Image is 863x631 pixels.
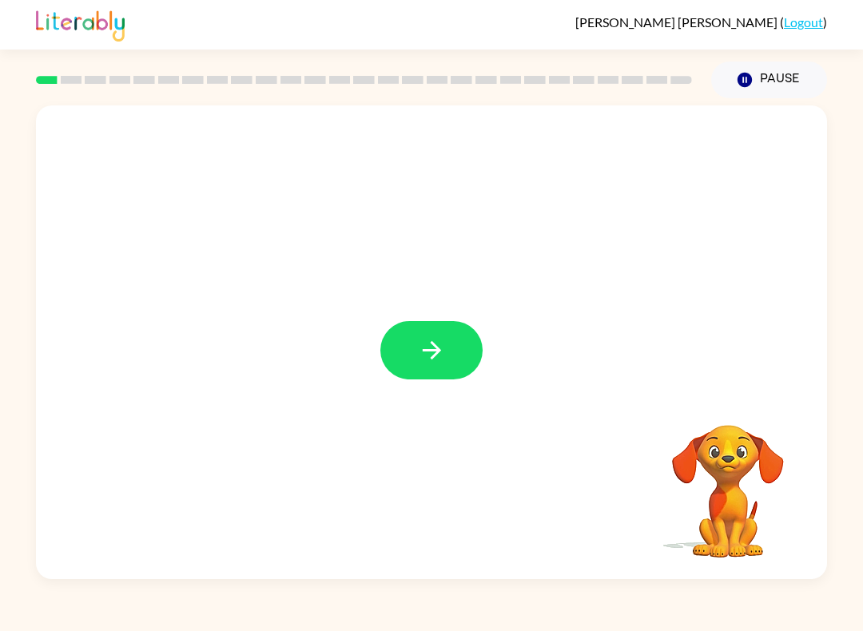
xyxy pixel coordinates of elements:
[784,14,823,30] a: Logout
[711,62,827,98] button: Pause
[648,400,808,560] video: Your browser must support playing .mp4 files to use Literably. Please try using another browser.
[575,14,780,30] span: [PERSON_NAME] [PERSON_NAME]
[36,6,125,42] img: Literably
[575,14,827,30] div: ( )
